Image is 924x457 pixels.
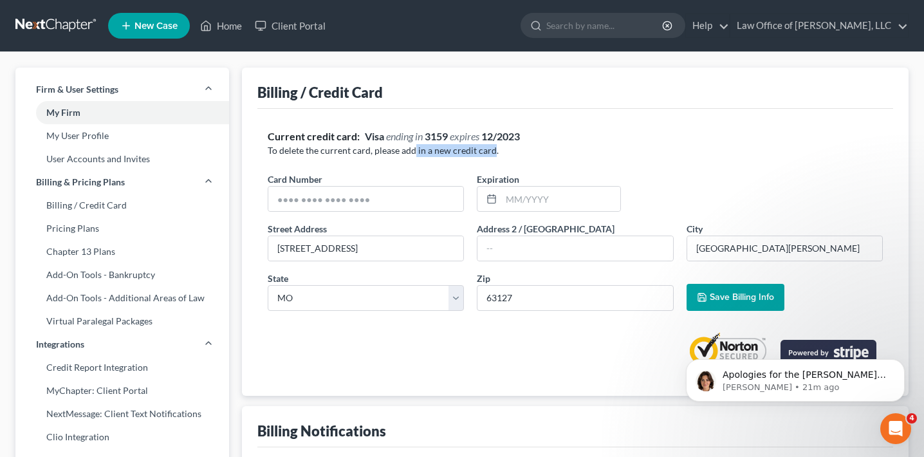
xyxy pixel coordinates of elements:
[15,78,229,101] a: Firm & User Settings
[15,310,229,333] a: Virtual Paralegal Packages
[546,14,664,37] input: Search by name...
[687,284,784,311] button: Save Billing Info
[15,333,229,356] a: Integrations
[268,187,463,211] input: ●●●● ●●●● ●●●● ●●●●
[15,240,229,263] a: Chapter 13 Plans
[248,14,332,37] a: Client Portal
[36,83,118,96] span: Firm & User Settings
[501,187,620,211] input: MM/YYYY
[686,14,729,37] a: Help
[15,217,229,240] a: Pricing Plans
[15,356,229,379] a: Credit Report Integration
[194,14,248,37] a: Home
[481,130,520,142] strong: 12/2023
[477,285,673,311] input: XXXXX
[268,236,463,261] input: Enter street address
[710,292,774,303] span: Save Billing Info
[268,273,288,284] span: State
[880,413,911,444] iframe: Intercom live chat
[257,422,386,440] div: Billing Notifications
[477,236,672,261] input: --
[687,236,882,261] input: Enter city
[907,413,917,424] span: 4
[15,194,229,217] a: Billing / Credit Card
[268,144,883,157] p: To delete the current card, please add in a new credit card.
[386,130,423,142] span: ending in
[685,331,770,375] a: Norton Secured privacy certification
[15,402,229,425] a: NextMessage: Client Text Notifications
[15,425,229,449] a: Clio Integration
[477,223,614,234] span: Address 2 / [GEOGRAPHIC_DATA]
[450,130,479,142] span: expires
[268,223,327,234] span: Street Address
[15,286,229,310] a: Add-On Tools - Additional Areas of Law
[15,263,229,286] a: Add-On Tools - Bankruptcy
[667,332,924,422] iframe: Intercom notifications message
[268,174,322,185] span: Card Number
[425,130,448,142] strong: 3159
[685,331,770,375] img: Powered by Symantec
[365,130,384,142] strong: Visa
[477,174,519,185] span: Expiration
[56,50,222,61] p: Message from Emma, sent 21m ago
[36,338,84,351] span: Integrations
[15,124,229,147] a: My User Profile
[15,171,229,194] a: Billing & Pricing Plans
[134,21,178,31] span: New Case
[56,37,222,163] span: Apologies for the [PERSON_NAME]. I double-checked and it looks like this case was actually filed ...
[477,273,490,284] span: Zip
[257,83,383,102] div: Billing / Credit Card
[15,101,229,124] a: My Firm
[15,379,229,402] a: MyChapter: Client Portal
[268,130,360,142] strong: Current credit card:
[687,223,703,234] span: City
[730,14,908,37] a: Law Office of [PERSON_NAME], LLC
[36,176,125,189] span: Billing & Pricing Plans
[15,147,229,171] a: User Accounts and Invites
